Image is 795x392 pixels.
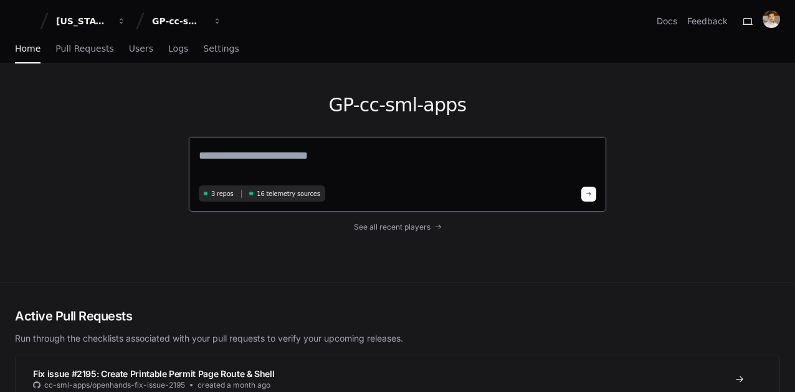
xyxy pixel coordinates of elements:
button: GP-cc-sml-apps [147,10,227,32]
span: 16 telemetry sources [257,189,320,198]
span: Fix issue #2195: Create Printable Permit Page Route & Shell [33,368,274,379]
button: Feedback [687,15,728,27]
button: [US_STATE] Pacific [51,10,131,32]
span: 3 repos [211,189,234,198]
span: created a month ago [198,380,270,390]
h2: Active Pull Requests [15,307,780,325]
span: See all recent players [354,222,431,232]
span: cc-sml-apps/openhands-fix-issue-2195 [44,380,185,390]
h1: GP-cc-sml-apps [188,94,607,116]
span: Home [15,45,40,52]
span: Settings [203,45,239,52]
a: Settings [203,35,239,63]
a: See all recent players [188,222,607,232]
div: GP-cc-sml-apps [152,15,206,27]
a: Logs [168,35,188,63]
span: Logs [168,45,188,52]
a: Docs [657,15,677,27]
a: Users [129,35,153,63]
span: Pull Requests [55,45,113,52]
a: Home [15,35,40,63]
p: Run through the checklists associated with your pull requests to verify your upcoming releases. [15,332,780,345]
img: avatar [763,11,780,28]
div: [US_STATE] Pacific [56,15,110,27]
span: Users [129,45,153,52]
a: Pull Requests [55,35,113,63]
